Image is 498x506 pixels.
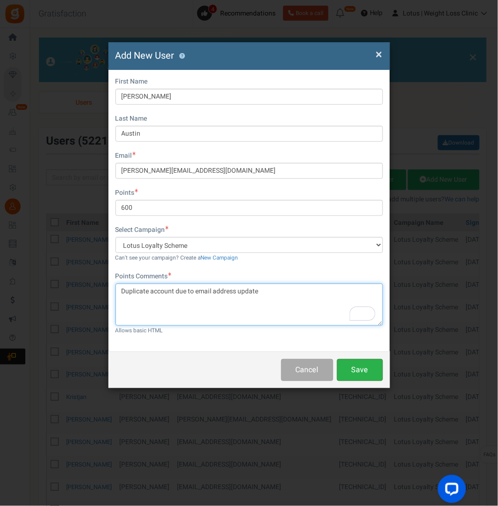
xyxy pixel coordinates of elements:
[376,46,383,63] span: ×
[281,359,333,381] button: Cancel
[115,254,238,262] small: Can't see your campaign? Create a
[115,49,175,62] span: Add New User
[179,53,185,59] button: ?
[115,114,147,123] label: Last Name
[201,254,238,262] a: New Campaign
[115,327,163,335] small: Allows basic HTML
[337,359,383,381] button: Save
[115,284,383,326] textarea: To enrich screen reader interactions, please activate Accessibility in Grammarly extension settings
[115,77,148,86] label: First Name
[115,188,138,198] label: Points
[115,272,172,281] label: Points Comments
[115,151,136,161] label: Email
[115,225,169,235] label: Select Campaign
